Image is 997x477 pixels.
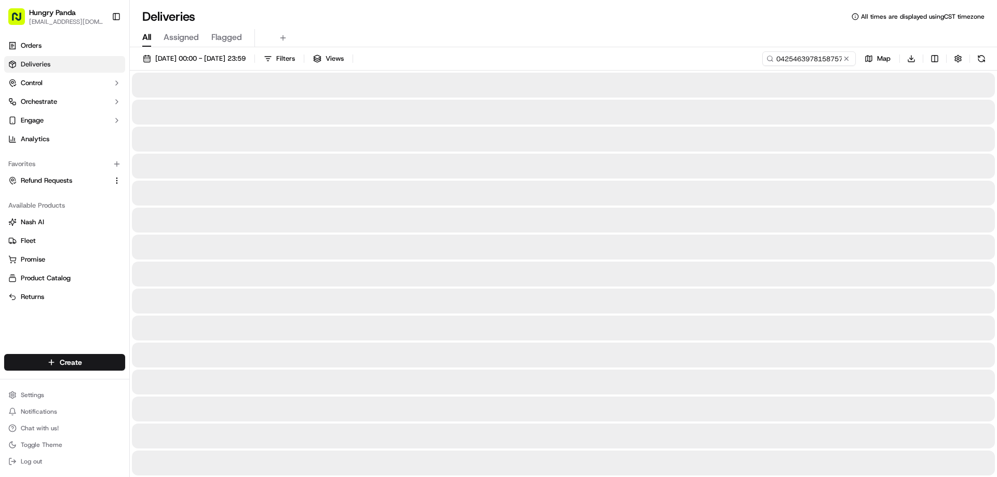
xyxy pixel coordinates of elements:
button: Chat with us! [4,421,125,435]
div: Available Products [4,197,125,214]
button: Hungry Panda[EMAIL_ADDRESS][DOMAIN_NAME] [4,4,107,29]
button: Refund Requests [4,172,125,189]
button: Map [860,51,895,66]
span: Promise [21,255,45,264]
button: Orchestrate [4,93,125,110]
button: [DATE] 00:00 - [DATE] 23:59 [138,51,250,66]
span: Product Catalog [21,274,71,283]
span: Create [60,357,82,367]
a: Analytics [4,131,125,147]
button: Control [4,75,125,91]
a: Returns [8,292,121,302]
a: Product Catalog [8,274,121,283]
a: Orders [4,37,125,54]
button: Views [308,51,348,66]
span: Log out [21,457,42,466]
button: Nash AI [4,214,125,230]
a: Fleet [8,236,121,246]
button: Refresh [974,51,989,66]
a: Promise [8,255,121,264]
span: Returns [21,292,44,302]
span: All [142,31,151,44]
span: All times are displayed using CST timezone [861,12,985,21]
button: Returns [4,289,125,305]
button: Create [4,354,125,371]
a: Nash AI [8,217,121,227]
span: Notifications [21,407,57,416]
span: Settings [21,391,44,399]
span: Toggle Theme [21,441,62,449]
h1: Deliveries [142,8,195,25]
span: Engage [21,116,44,125]
button: Log out [4,454,125,469]
span: Fleet [21,236,36,246]
button: Product Catalog [4,270,125,287]
span: Control [21,78,43,88]
a: Deliveries [4,56,125,73]
span: Nash AI [21,217,44,227]
span: Orders [21,41,42,50]
button: Promise [4,251,125,268]
a: Refund Requests [8,176,109,185]
span: [DATE] 00:00 - [DATE] 23:59 [155,54,246,63]
span: Chat with us! [21,424,59,432]
span: Filters [276,54,295,63]
button: [EMAIL_ADDRESS][DOMAIN_NAME] [29,18,103,26]
span: Deliveries [21,60,50,69]
button: Settings [4,388,125,402]
button: Toggle Theme [4,438,125,452]
span: Views [326,54,344,63]
span: Analytics [21,134,49,144]
span: Map [877,54,891,63]
button: Notifications [4,404,125,419]
button: Fleet [4,233,125,249]
span: Flagged [211,31,242,44]
input: Type to search [762,51,856,66]
button: Filters [259,51,300,66]
span: Refund Requests [21,176,72,185]
span: Orchestrate [21,97,57,106]
button: Engage [4,112,125,129]
button: Hungry Panda [29,7,76,18]
div: Favorites [4,156,125,172]
span: Assigned [164,31,199,44]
